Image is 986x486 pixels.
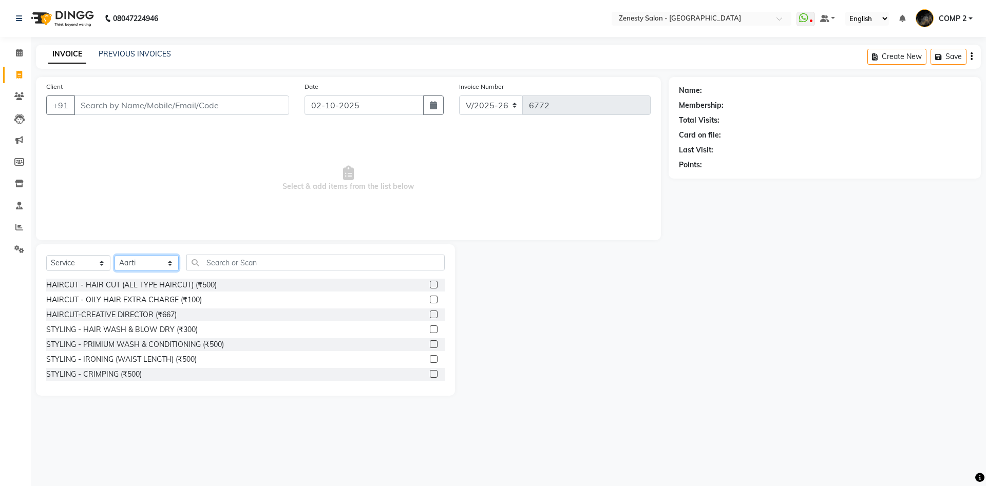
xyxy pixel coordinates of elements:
div: Points: [679,160,702,170]
button: Create New [867,49,926,65]
button: Save [931,49,966,65]
input: Search by Name/Mobile/Email/Code [74,95,289,115]
div: Card on file: [679,130,721,141]
img: COMP 2 [916,9,934,27]
label: Client [46,82,63,91]
img: logo [26,4,97,33]
b: 08047224946 [113,4,158,33]
div: STYLING - HAIR WASH & BLOW DRY (₹300) [46,324,198,335]
span: Select & add items from the list below [46,127,651,230]
div: Membership: [679,100,724,111]
div: STYLING - IRONING (WAIST LENGTH) (₹500) [46,354,197,365]
span: COMP 2 [939,13,966,24]
label: Date [305,82,318,91]
div: Total Visits: [679,115,719,126]
div: HAIRCUT - HAIR CUT (ALL TYPE HAIRCUT) (₹500) [46,280,217,290]
div: HAIRCUT-CREATIVE DIRECTOR (₹667) [46,309,177,320]
div: HAIRCUT - OILY HAIR EXTRA CHARGE (₹100) [46,295,202,305]
label: Invoice Number [459,82,504,91]
a: PREVIOUS INVOICES [99,49,171,59]
div: Last Visit: [679,145,713,155]
div: Name: [679,85,702,96]
input: Search or Scan [186,255,445,270]
div: STYLING - CRIMPING (₹500) [46,369,142,380]
button: +91 [46,95,75,115]
div: STYLING - PRIMIUM WASH & CONDITIONING (₹500) [46,339,224,350]
a: INVOICE [48,45,86,64]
